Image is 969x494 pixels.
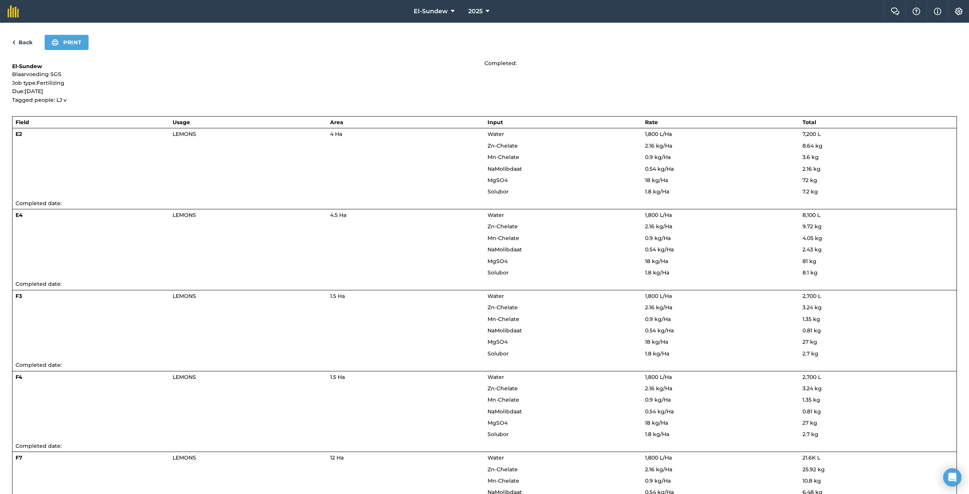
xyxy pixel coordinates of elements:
td: 4 Ha [327,128,484,140]
td: 2.43 kg [799,244,957,255]
th: Area [327,116,484,128]
img: svg+xml;base64,PHN2ZyB4bWxucz0iaHR0cDovL3d3dy53My5vcmcvMjAwMC9zdmciIHdpZHRoPSI5IiBoZWlnaHQ9IjI0Ii... [12,38,16,47]
td: 1,800 L / Ha [642,209,799,221]
td: Completed date: [12,198,957,209]
td: 18 kg / Ha [642,336,799,348]
td: Water [484,452,642,464]
td: Mn-Chelate [484,475,642,486]
td: LEMONS [170,290,327,302]
td: LEMONS [170,452,327,464]
td: 18 kg / Ha [642,256,799,267]
td: 7,200 L [799,128,957,140]
td: 0.54 kg / Ha [642,406,799,417]
td: Solubor [484,429,642,440]
img: A cog icon [954,8,963,15]
td: 2.7 kg [799,348,957,359]
strong: F4 [16,374,22,380]
div: Open Intercom Messenger [943,468,961,486]
td: 25.92 kg [799,464,957,475]
td: Solubor [484,348,642,359]
td: 1.8 kg / Ha [642,186,799,197]
td: 1.5 Ha [327,371,484,383]
td: 8.1 kg [799,267,957,278]
td: 2,700 L [799,371,957,383]
td: Water [484,128,642,140]
td: 2.16 kg / Ha [642,302,799,313]
td: 9.72 kg [799,221,957,232]
td: Zn-Chelate [484,302,642,313]
td: MgSO4 [484,336,642,348]
td: 0.81 kg [799,325,957,336]
strong: F7 [16,454,22,461]
td: 0.54 kg / Ha [642,163,799,175]
strong: E4 [16,212,23,218]
button: Print [45,35,89,50]
td: 72 kg [799,175,957,186]
td: NaMolibdaat [484,163,642,175]
strong: F3 [16,293,22,299]
td: NaMolibdaat [484,325,642,336]
img: A question mark icon [912,8,921,15]
td: 3.24 kg [799,383,957,394]
td: 4.05 kg [799,232,957,244]
td: 7.2 kg [799,186,957,197]
td: 2.16 kg / Ha [642,140,799,151]
p: Blaarvoeding SGS [12,70,484,78]
td: 2.16 kg / Ha [642,464,799,475]
td: 1,800 L / Ha [642,452,799,464]
td: Zn-Chelate [484,221,642,232]
td: MgSO4 [484,256,642,267]
td: 1.5 Ha [327,290,484,302]
td: 8.64 kg [799,140,957,151]
span: El-Sundew [414,7,448,16]
td: 0.81 kg [799,406,957,417]
th: Total [799,116,957,128]
td: 0.9 kg / Ha [642,475,799,486]
th: Input [484,116,642,128]
p: Job type: Fertilizing [12,79,484,87]
td: NaMolibdaat [484,406,642,417]
td: 3.24 kg [799,302,957,313]
td: 1.8 kg / Ha [642,267,799,278]
td: LEMONS [170,209,327,221]
td: 10.8 kg [799,475,957,486]
p: Tagged people: LJ v [12,96,484,104]
td: Zn-Chelate [484,464,642,475]
p: Due: [DATE] [12,87,484,95]
td: Mn-Chelate [484,151,642,163]
td: Completed date: [12,440,957,452]
td: 0.9 kg / Ha [642,232,799,244]
td: 81 kg [799,256,957,267]
td: Completed date: [12,359,957,371]
td: Water [484,371,642,383]
td: 1.35 kg [799,313,957,325]
td: NaMolibdaat [484,244,642,255]
td: Mn-Chelate [484,313,642,325]
span: 2025 [468,7,483,16]
td: Water [484,209,642,221]
td: 27 kg [799,336,957,348]
td: 2.16 kg / Ha [642,221,799,232]
p: Completed: [484,59,957,67]
td: Completed date: [12,278,957,290]
th: Field [12,116,170,128]
td: Zn-Chelate [484,383,642,394]
img: fieldmargin Logo [8,5,19,17]
td: 0.9 kg / Ha [642,151,799,163]
td: 1,800 L / Ha [642,290,799,302]
strong: E2 [16,131,22,137]
td: 0.9 kg / Ha [642,394,799,405]
td: 8,100 L [799,209,957,221]
img: svg+xml;base64,PHN2ZyB4bWxucz0iaHR0cDovL3d3dy53My5vcmcvMjAwMC9zdmciIHdpZHRoPSIxNyIgaGVpZ2h0PSIxNy... [934,7,941,16]
td: 18 kg / Ha [642,175,799,186]
td: 4.5 Ha [327,209,484,221]
td: 0.54 kg / Ha [642,325,799,336]
td: Mn-Chelate [484,232,642,244]
td: 12 Ha [327,452,484,464]
th: Rate [642,116,799,128]
img: svg+xml;base64,PHN2ZyB4bWxucz0iaHR0cDovL3d3dy53My5vcmcvMjAwMC9zdmciIHdpZHRoPSIxOSIgaGVpZ2h0PSIyNC... [51,38,59,47]
td: MgSO4 [484,417,642,429]
td: 1.8 kg / Ha [642,348,799,359]
td: Mn-Chelate [484,394,642,405]
td: 0.54 kg / Ha [642,244,799,255]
